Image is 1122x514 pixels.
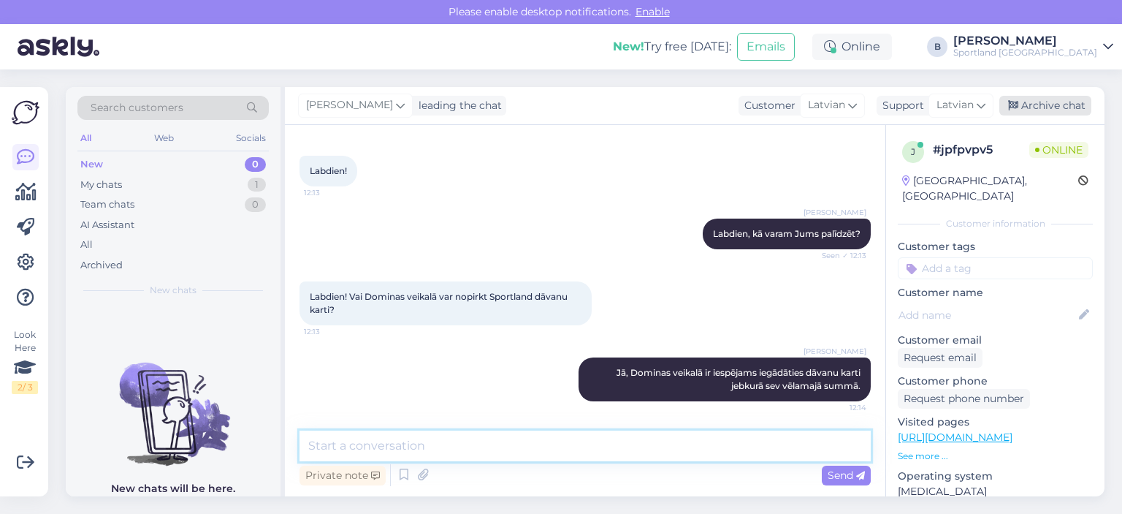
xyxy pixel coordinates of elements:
[248,178,266,192] div: 1
[613,38,731,56] div: Try free [DATE]:
[613,39,644,53] b: New!
[306,97,393,113] span: [PERSON_NAME]
[898,307,1076,323] input: Add name
[898,217,1093,230] div: Customer information
[898,450,1093,463] p: See more ...
[111,481,235,496] p: New chats will be here.
[898,239,1093,254] p: Customer tags
[898,374,1093,389] p: Customer phone
[936,97,974,113] span: Latvian
[77,129,94,148] div: All
[299,466,386,485] div: Private note
[953,47,1097,58] div: Sportland [GEOGRAPHIC_DATA]
[1029,142,1088,158] span: Online
[310,165,347,176] span: Labdien!
[66,336,280,468] img: No chats
[12,381,38,394] div: 2 / 3
[737,33,795,61] button: Emails
[812,402,866,413] span: 12:14
[804,207,866,218] span: [PERSON_NAME]
[999,96,1091,116] div: Archive chat
[877,98,924,113] div: Support
[898,431,1012,444] a: [URL][DOMAIN_NAME]
[927,37,947,57] div: B
[898,348,982,368] div: Request email
[898,415,1093,430] p: Visited pages
[713,228,860,239] span: Labdien, kā varam Jums palīdzēt?
[304,187,359,198] span: 12:13
[898,484,1093,499] p: [MEDICAL_DATA]
[80,157,103,172] div: New
[898,469,1093,484] p: Operating system
[310,291,570,315] span: Labdien! Vai Dominas veikalā var nopirkt Sportland dāvanu karti?
[898,389,1030,409] div: Request phone number
[898,285,1093,301] p: Customer name
[953,35,1097,47] div: [PERSON_NAME]
[808,97,845,113] span: Latvian
[150,284,196,297] span: New chats
[151,129,177,148] div: Web
[245,197,266,212] div: 0
[933,141,1029,159] div: # jpfpvpv5
[245,157,266,172] div: 0
[898,333,1093,348] p: Customer email
[80,258,123,273] div: Archived
[12,99,39,126] img: Askly Logo
[828,469,865,482] span: Send
[413,98,502,113] div: leading the chat
[80,218,134,233] div: AI Assistant
[739,98,795,113] div: Customer
[812,34,892,60] div: Online
[953,35,1113,58] a: [PERSON_NAME]Sportland [GEOGRAPHIC_DATA]
[80,238,93,252] div: All
[80,178,122,192] div: My chats
[812,250,866,261] span: Seen ✓ 12:13
[804,346,866,357] span: [PERSON_NAME]
[233,129,269,148] div: Socials
[902,173,1078,204] div: [GEOGRAPHIC_DATA], [GEOGRAPHIC_DATA]
[617,367,863,391] span: Jā, Dominas veikalā ir iespējams iegādāties dāvanu karti jebkurā sev vēlamajā summā.
[911,146,915,157] span: j
[80,197,134,212] div: Team chats
[91,100,183,116] span: Search customers
[631,5,674,18] span: Enable
[304,326,359,337] span: 12:13
[898,257,1093,279] input: Add a tag
[12,328,38,394] div: Look Here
